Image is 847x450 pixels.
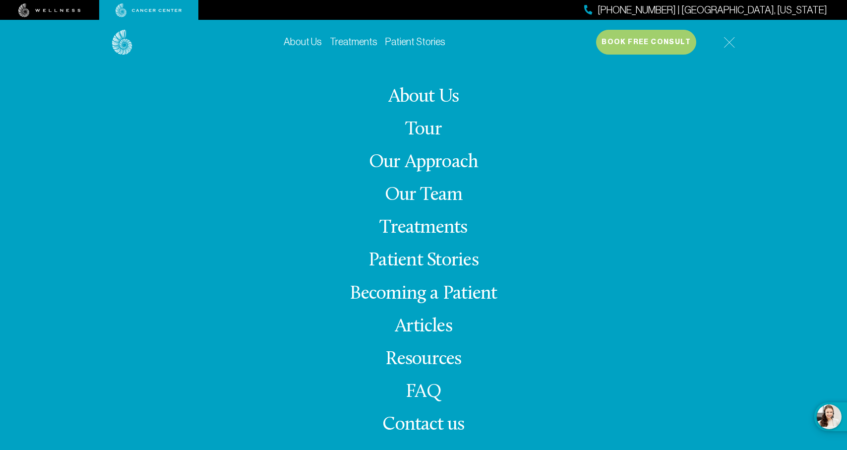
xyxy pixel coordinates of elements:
[368,251,479,270] a: Patient Stories
[385,350,461,369] a: Resources
[405,120,442,139] a: Tour
[350,284,497,304] a: Becoming a Patient
[385,186,463,205] a: Our Team
[330,36,377,47] a: Treatments
[395,317,452,336] a: Articles
[112,30,132,55] img: logo
[596,30,696,55] button: Book Free Consult
[379,218,467,238] a: Treatments
[382,415,464,435] span: Contact us
[18,3,81,17] img: wellness
[584,3,827,17] a: [PHONE_NUMBER] | [GEOGRAPHIC_DATA], [US_STATE]
[406,383,441,402] a: FAQ
[598,3,827,17] span: [PHONE_NUMBER] | [GEOGRAPHIC_DATA], [US_STATE]
[369,153,479,172] a: Our Approach
[385,36,445,47] a: Patient Stories
[388,87,459,107] a: About Us
[284,36,322,47] a: About Us
[724,37,735,48] img: icon-hamburger
[116,3,182,17] img: cancer center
